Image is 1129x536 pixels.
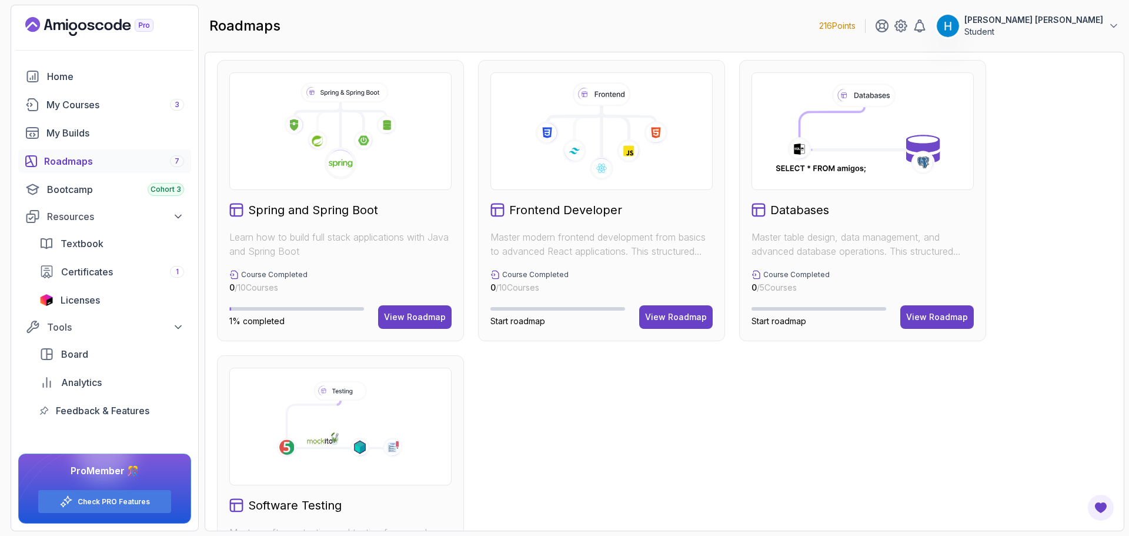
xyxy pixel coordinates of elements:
[47,320,184,334] div: Tools
[502,270,569,279] p: Course Completed
[25,17,181,36] a: Landing page
[46,126,184,140] div: My Builds
[18,178,191,201] a: bootcamp
[18,65,191,88] a: home
[61,293,100,307] span: Licenses
[964,14,1103,26] p: [PERSON_NAME] [PERSON_NAME]
[61,347,88,361] span: Board
[819,20,856,32] p: 216 Points
[47,182,184,197] div: Bootcamp
[18,149,191,173] a: roadmaps
[18,317,191,338] button: Tools
[47,69,184,84] div: Home
[61,265,113,279] span: Certificates
[46,98,184,112] div: My Courses
[229,282,308,294] p: / 10 Courses
[1087,494,1115,522] button: Open Feedback Button
[964,26,1103,38] p: Student
[151,185,181,194] span: Cohort 3
[937,15,959,37] img: user profile image
[490,230,713,258] p: Master modern frontend development from basics to advanced React applications. This structured le...
[248,202,378,218] h2: Spring and Spring Boot
[936,14,1120,38] button: user profile image[PERSON_NAME] [PERSON_NAME]Student
[32,342,191,366] a: board
[751,316,806,326] span: Start roadmap
[175,157,179,166] span: 7
[490,282,569,294] p: / 10 Courses
[509,202,622,218] h2: Frontend Developer
[32,232,191,255] a: textbook
[229,316,285,326] span: 1% completed
[56,404,149,418] span: Feedback & Features
[241,270,308,279] p: Course Completed
[38,490,172,514] button: Check PRO Features
[61,237,103,251] span: Textbook
[490,282,496,292] span: 0
[229,230,452,258] p: Learn how to build full stack applications with Java and Spring Boot
[44,154,184,168] div: Roadmaps
[751,282,830,294] p: / 5 Courses
[32,371,191,394] a: analytics
[751,282,757,292] span: 0
[906,311,968,323] div: View Roadmap
[209,16,280,35] h2: roadmaps
[900,305,974,329] button: View Roadmap
[176,267,179,277] span: 1
[32,260,191,284] a: certificates
[175,100,179,109] span: 3
[78,497,150,507] a: Check PRO Features
[384,311,446,323] div: View Roadmap
[378,305,452,329] button: View Roadmap
[47,209,184,224] div: Resources
[248,497,342,514] h2: Software Testing
[61,375,102,389] span: Analytics
[751,230,974,258] p: Master table design, data management, and advanced database operations. This structured learning ...
[18,206,191,227] button: Resources
[770,202,829,218] h2: Databases
[32,399,191,422] a: feedback
[639,305,713,329] button: View Roadmap
[32,288,191,312] a: licenses
[229,282,235,292] span: 0
[18,121,191,145] a: builds
[18,93,191,116] a: courses
[645,311,707,323] div: View Roadmap
[39,294,54,306] img: jetbrains icon
[763,270,830,279] p: Course Completed
[490,316,545,326] span: Start roadmap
